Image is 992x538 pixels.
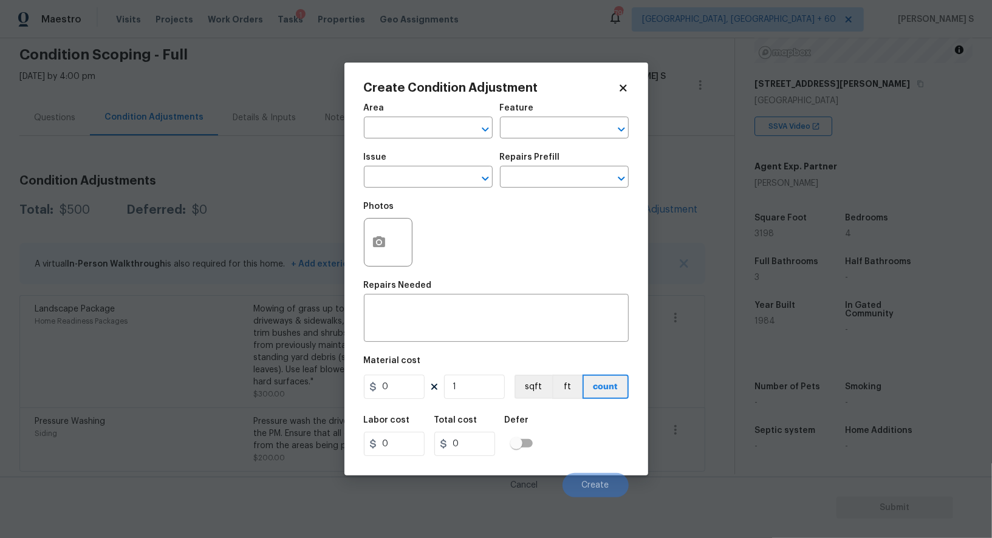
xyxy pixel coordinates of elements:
[364,82,618,94] h2: Create Condition Adjustment
[364,281,432,290] h5: Repairs Needed
[477,121,494,138] button: Open
[364,416,410,424] h5: Labor cost
[491,473,558,497] button: Cancel
[613,170,630,187] button: Open
[511,481,538,490] span: Cancel
[552,375,583,399] button: ft
[563,473,629,497] button: Create
[434,416,477,424] h5: Total cost
[500,153,560,162] h5: Repairs Prefill
[582,481,609,490] span: Create
[364,104,385,112] h5: Area
[477,170,494,187] button: Open
[364,356,421,365] h5: Material cost
[364,202,394,211] h5: Photos
[583,375,629,399] button: count
[364,153,387,162] h5: Issue
[505,416,529,424] h5: Defer
[613,121,630,138] button: Open
[515,375,552,399] button: sqft
[500,104,534,112] h5: Feature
